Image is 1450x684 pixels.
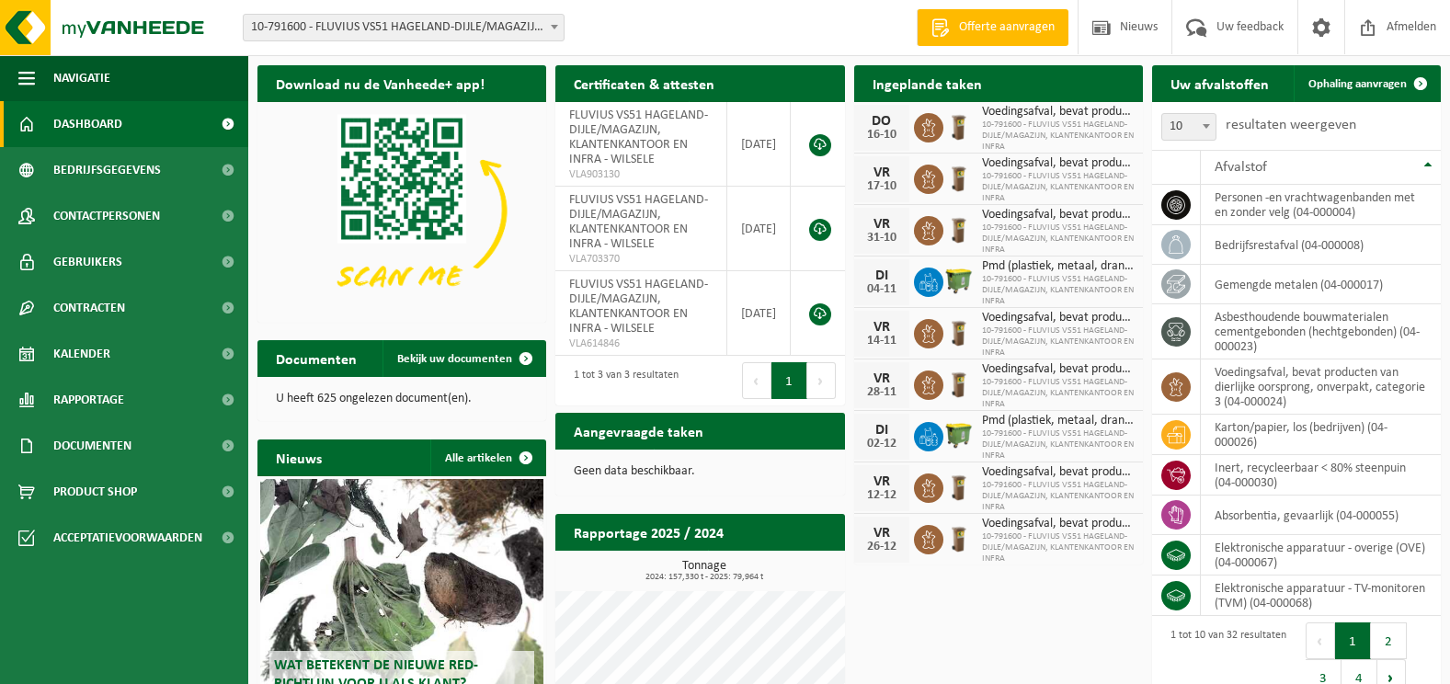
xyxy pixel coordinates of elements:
[982,465,1134,480] span: Voedingsafval, bevat producten van dierlijke oorsprong, onverpakt, categorie 3
[53,55,110,101] span: Navigatie
[257,340,375,376] h2: Documenten
[863,129,900,142] div: 16-10
[1201,576,1441,616] td: elektronische apparatuur - TV-monitoren (TVM) (04-000068)
[1201,265,1441,304] td: gemengde metalen (04-000017)
[574,465,826,478] p: Geen data beschikbaar.
[555,413,722,449] h2: Aangevraagde taken
[569,278,708,336] span: FLUVIUS VS51 HAGELAND-DIJLE/MAGAZIJN, KLANTENKANTOOR EN INFRA - WILSELE
[943,316,975,348] img: WB-0140-HPE-BN-01
[863,114,900,129] div: DO
[569,193,708,251] span: FLUVIUS VS51 HAGELAND-DIJLE/MAGAZIJN, KLANTENKANTOOR EN INFRA - WILSELE
[982,414,1134,428] span: Pmd (plastiek, metaal, drankkartons) (bedrijven)
[53,239,122,285] span: Gebruikers
[53,469,137,515] span: Product Shop
[742,362,771,399] button: Previous
[1201,496,1441,535] td: absorbentia, gevaarlijk (04-000055)
[53,285,125,331] span: Contracten
[943,471,975,502] img: WB-0140-HPE-BN-01
[53,377,124,423] span: Rapportage
[555,65,733,101] h2: Certificaten & attesten
[982,325,1134,359] span: 10-791600 - FLUVIUS VS51 HAGELAND-DIJLE/MAGAZIJN, KLANTENKANTOOR EN INFRA
[1162,114,1216,140] span: 10
[727,187,791,271] td: [DATE]
[943,368,975,399] img: WB-0140-HPE-BN-01
[1201,359,1441,415] td: voedingsafval, bevat producten van dierlijke oorsprong, onverpakt, categorie 3 (04-000024)
[943,522,975,553] img: WB-0140-HPE-BN-01
[771,362,807,399] button: 1
[982,517,1134,531] span: Voedingsafval, bevat producten van dierlijke oorsprong, onverpakt, categorie 3
[863,268,900,283] div: DI
[397,353,512,365] span: Bekijk uw documenten
[53,147,161,193] span: Bedrijfsgegevens
[1294,65,1439,102] a: Ophaling aanvragen
[708,550,843,587] a: Bekijk rapportage
[863,232,900,245] div: 31-10
[982,120,1134,153] span: 10-791600 - FLUVIUS VS51 HAGELAND-DIJLE/MAGAZIJN, KLANTENKANTOOR EN INFRA
[1306,622,1335,659] button: Previous
[244,15,564,40] span: 10-791600 - FLUVIUS VS51 HAGELAND-DIJLE/MAGAZIJN, KLANTENKANTOOR EN INFRA - WILSELE
[1226,118,1356,132] label: resultaten weergeven
[53,423,131,469] span: Documenten
[569,252,712,267] span: VLA703370
[863,165,900,180] div: VR
[982,531,1134,564] span: 10-791600 - FLUVIUS VS51 HAGELAND-DIJLE/MAGAZIJN, KLANTENKANTOOR EN INFRA
[943,419,975,450] img: WB-1100-HPE-GN-50
[1152,65,1287,101] h2: Uw afvalstoffen
[565,560,844,582] h3: Tonnage
[807,362,836,399] button: Next
[565,573,844,582] span: 2024: 157,330 t - 2025: 79,964 t
[863,526,900,541] div: VR
[982,171,1134,204] span: 10-791600 - FLUVIUS VS51 HAGELAND-DIJLE/MAGAZIJN, KLANTENKANTOOR EN INFRA
[257,102,546,319] img: Download de VHEPlus App
[276,393,528,405] p: U heeft 625 ongelezen document(en).
[863,474,900,489] div: VR
[1201,455,1441,496] td: inert, recycleerbaar < 80% steenpuin (04-000030)
[943,110,975,142] img: WB-0140-HPE-BN-01
[53,331,110,377] span: Kalender
[943,265,975,296] img: WB-1100-HPE-GN-50
[943,162,975,193] img: WB-0140-HPE-BN-01
[982,428,1134,462] span: 10-791600 - FLUVIUS VS51 HAGELAND-DIJLE/MAGAZIJN, KLANTENKANTOOR EN INFRA
[943,213,975,245] img: WB-0140-HPE-BN-01
[569,167,712,182] span: VLA903130
[565,360,679,401] div: 1 tot 3 van 3 resultaten
[569,336,712,351] span: VLA614846
[982,311,1134,325] span: Voedingsafval, bevat producten van dierlijke oorsprong, onverpakt, categorie 3
[1201,415,1441,455] td: karton/papier, los (bedrijven) (04-000026)
[1201,304,1441,359] td: asbesthoudende bouwmaterialen cementgebonden (hechtgebonden) (04-000023)
[863,386,900,399] div: 28-11
[863,283,900,296] div: 04-11
[982,362,1134,377] span: Voedingsafval, bevat producten van dierlijke oorsprong, onverpakt, categorie 3
[53,101,122,147] span: Dashboard
[243,14,565,41] span: 10-791600 - FLUVIUS VS51 HAGELAND-DIJLE/MAGAZIJN, KLANTENKANTOOR EN INFRA - WILSELE
[1201,185,1441,225] td: personen -en vrachtwagenbanden met en zonder velg (04-000004)
[257,439,340,475] h2: Nieuws
[863,320,900,335] div: VR
[982,156,1134,171] span: Voedingsafval, bevat producten van dierlijke oorsprong, onverpakt, categorie 3
[1335,622,1371,659] button: 1
[53,193,160,239] span: Contactpersonen
[1161,113,1216,141] span: 10
[1215,160,1267,175] span: Afvalstof
[982,105,1134,120] span: Voedingsafval, bevat producten van dierlijke oorsprong, onverpakt, categorie 3
[863,423,900,438] div: DI
[863,217,900,232] div: VR
[555,514,742,550] h2: Rapportage 2025 / 2024
[1201,225,1441,265] td: bedrijfsrestafval (04-000008)
[954,18,1059,37] span: Offerte aanvragen
[982,377,1134,410] span: 10-791600 - FLUVIUS VS51 HAGELAND-DIJLE/MAGAZIJN, KLANTENKANTOOR EN INFRA
[863,371,900,386] div: VR
[982,208,1134,222] span: Voedingsafval, bevat producten van dierlijke oorsprong, onverpakt, categorie 3
[569,108,708,166] span: FLUVIUS VS51 HAGELAND-DIJLE/MAGAZIJN, KLANTENKANTOOR EN INFRA - WILSELE
[854,65,1000,101] h2: Ingeplande taken
[727,271,791,356] td: [DATE]
[863,180,900,193] div: 17-10
[982,274,1134,307] span: 10-791600 - FLUVIUS VS51 HAGELAND-DIJLE/MAGAZIJN, KLANTENKANTOOR EN INFRA
[863,335,900,348] div: 14-11
[917,9,1068,46] a: Offerte aanvragen
[382,340,544,377] a: Bekijk uw documenten
[1308,78,1407,90] span: Ophaling aanvragen
[863,489,900,502] div: 12-12
[863,438,900,450] div: 02-12
[982,480,1134,513] span: 10-791600 - FLUVIUS VS51 HAGELAND-DIJLE/MAGAZIJN, KLANTENKANTOOR EN INFRA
